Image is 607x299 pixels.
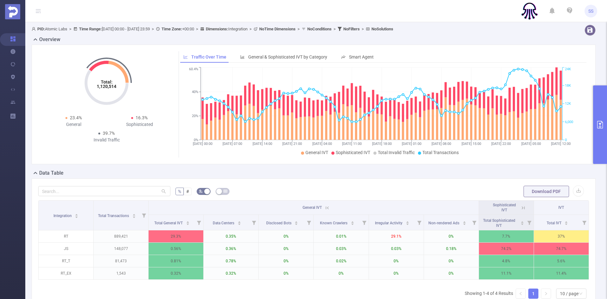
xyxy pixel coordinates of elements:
[544,292,548,296] i: icon: right
[103,131,115,136] span: 39.7%
[579,292,583,296] i: icon: down
[406,220,409,222] i: icon: caret-up
[259,243,313,255] p: 0%
[39,243,93,255] p: JS
[295,220,298,222] i: icon: caret-up
[551,142,571,146] tspan: [DATE] 12:00
[97,84,116,89] tspan: 1,120,514
[149,243,203,255] p: 0.56%
[558,205,564,210] span: IVT
[463,220,466,224] div: Sort
[432,142,451,146] tspan: [DATE] 08:00
[314,243,368,255] p: 0.03%
[520,220,524,224] div: Sort
[204,243,258,255] p: 0.36%
[520,220,524,222] i: icon: caret-up
[534,230,589,242] p: 37%
[162,27,182,31] b: Time Zone:
[314,267,368,279] p: 0%
[521,142,541,146] tspan: [DATE] 05:00
[41,121,107,128] div: General
[516,289,526,299] li: Previous Page
[94,255,148,267] p: 81,473
[304,215,313,230] i: Filter menu
[132,215,136,217] i: icon: caret-down
[422,150,459,155] span: Total Transactions
[547,221,562,225] span: Total IVT
[248,54,327,59] span: General & Sophisticated IVT by Category
[223,142,242,146] tspan: [DATE] 07:00
[336,150,370,155] span: Sophisticated IVT
[38,186,170,196] input: Search...
[307,27,332,31] b: No Conditions
[479,230,534,242] p: 7.7%
[534,243,589,255] p: 74.7%
[369,243,424,255] p: 0.03%
[259,230,313,242] p: 0%
[369,255,424,267] p: 0%
[343,27,360,31] b: No Filters
[565,222,568,224] i: icon: caret-down
[524,186,569,197] button: Download PDF
[351,222,354,224] i: icon: caret-down
[75,213,78,217] div: Sort
[224,189,227,193] i: icon: table
[565,120,573,124] tspan: 6,000
[564,220,568,224] div: Sort
[406,220,409,224] div: Sort
[186,220,190,222] i: icon: caret-up
[193,142,212,146] tspan: [DATE] 00:00
[529,289,538,298] a: 1
[98,214,130,218] span: Total Transactions
[39,169,64,177] h2: Data Table
[149,267,203,279] p: 0.32%
[150,27,156,31] span: >
[259,255,313,267] p: 0%
[465,289,513,299] li: Showing 1-4 of 4 Results
[424,230,479,242] p: 0%
[351,220,354,224] div: Sort
[101,79,113,84] tspan: Total:
[74,137,139,143] div: Invalid Traffic
[491,142,511,146] tspan: [DATE] 22:00
[238,222,241,224] i: icon: caret-down
[565,138,567,142] tspan: 0
[249,215,258,230] i: Filter menu
[94,230,148,242] p: 889,421
[565,67,571,72] tspan: 24K
[406,222,409,224] i: icon: caret-down
[206,27,248,31] span: Integration
[342,142,362,146] tspan: [DATE] 11:00
[259,267,313,279] p: 0%
[351,220,354,222] i: icon: caret-up
[360,27,366,31] span: >
[213,221,235,225] span: Data Centers
[139,201,148,230] i: Filter menu
[194,138,198,142] tspan: 0%
[479,243,534,255] p: 74.2%
[192,114,198,118] tspan: 20%
[186,189,189,194] span: #
[194,27,200,31] span: >
[320,221,348,225] span: Known Crawlers
[424,243,479,255] p: 0.18%
[541,289,551,299] li: Next Page
[375,221,403,225] span: Irregular Activity
[305,150,328,155] span: General IVT
[588,5,593,17] span: SS
[248,27,254,31] span: >
[580,215,589,230] i: Filter menu
[178,189,181,194] span: %
[294,220,298,224] div: Sort
[483,218,515,228] span: Total Sophisticated IVT
[314,255,368,267] p: 0.02%
[266,221,292,225] span: Disclosed Bots
[149,230,203,242] p: 29.3%
[204,267,258,279] p: 0.32%
[204,255,258,267] p: 0.78%
[70,115,82,120] span: 23.4%
[132,213,136,217] div: Sort
[372,142,391,146] tspan: [DATE] 18:00
[75,213,78,215] i: icon: caret-up
[37,27,45,31] b: PID:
